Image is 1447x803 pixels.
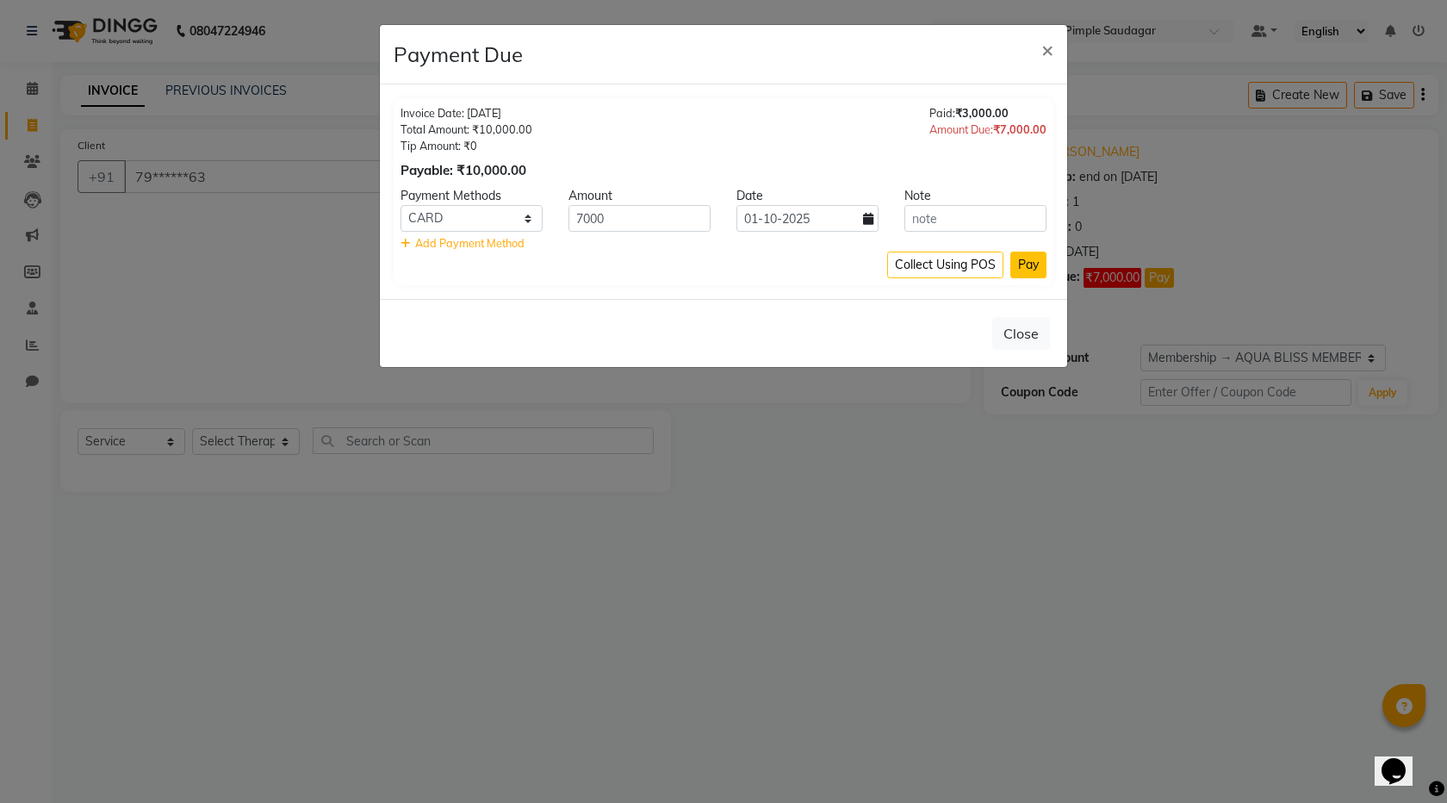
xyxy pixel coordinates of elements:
[568,205,711,232] input: Amount
[388,187,556,205] div: Payment Methods
[1028,25,1067,73] button: Close
[1041,36,1053,62] span: ×
[723,187,891,205] div: Date
[992,317,1050,350] button: Close
[736,205,879,232] input: yyyy-mm-dd
[1010,252,1046,278] button: Pay
[415,236,525,250] span: Add Payment Method
[401,138,532,154] div: Tip Amount: ₹0
[993,122,1046,136] span: ₹7,000.00
[401,121,532,138] div: Total Amount: ₹10,000.00
[955,106,1009,120] span: ₹3,000.00
[401,105,532,121] div: Invoice Date: [DATE]
[891,187,1059,205] div: Note
[401,161,532,181] div: Payable: ₹10,000.00
[556,187,723,205] div: Amount
[887,252,1003,278] button: Collect Using POS
[904,205,1046,232] input: note
[929,121,1046,138] div: Amount Due:
[929,105,1046,121] div: Paid:
[1375,734,1430,786] iframe: chat widget
[394,39,523,70] h4: Payment Due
